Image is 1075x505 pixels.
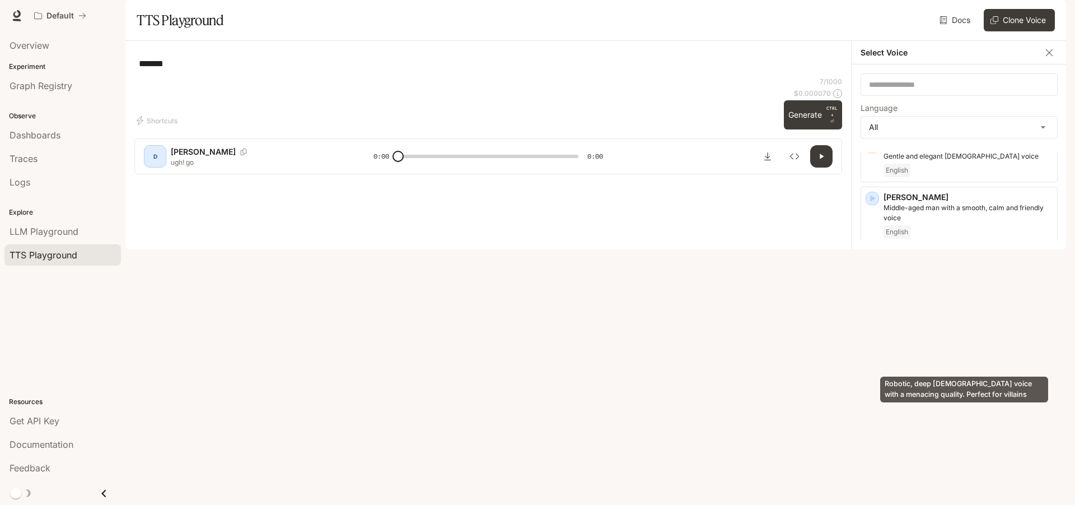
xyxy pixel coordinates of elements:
[137,9,223,31] h1: TTS Playground
[884,164,910,177] span: English
[984,9,1055,31] button: Clone Voice
[784,100,842,129] button: GenerateCTRL +⏎
[134,112,182,129] button: Shortcuts
[880,377,1048,402] div: Robotic, deep [DEMOGRAPHIC_DATA] voice with a menacing quality. Perfect for villains
[826,105,838,118] p: CTRL +
[884,151,1053,161] p: Gentle and elegant female voice
[46,11,74,21] p: Default
[146,147,164,165] div: D
[373,151,389,162] span: 0:00
[29,4,91,27] button: All workspaces
[587,151,603,162] span: 0:00
[884,225,910,239] span: English
[884,192,1053,203] p: [PERSON_NAME]
[861,104,898,112] p: Language
[794,89,831,98] p: $ 0.000070
[756,145,779,168] button: Download audio
[937,9,975,31] a: Docs
[826,105,838,125] p: ⏎
[236,149,251,155] button: Copy Voice ID
[171,146,236,157] p: [PERSON_NAME]
[884,203,1053,223] p: Middle-aged man with a smooth, calm and friendly voice
[861,117,1057,138] div: All
[783,145,806,168] button: Inspect
[820,77,842,86] p: 7 / 1000
[171,157,347,167] p: ugh! go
